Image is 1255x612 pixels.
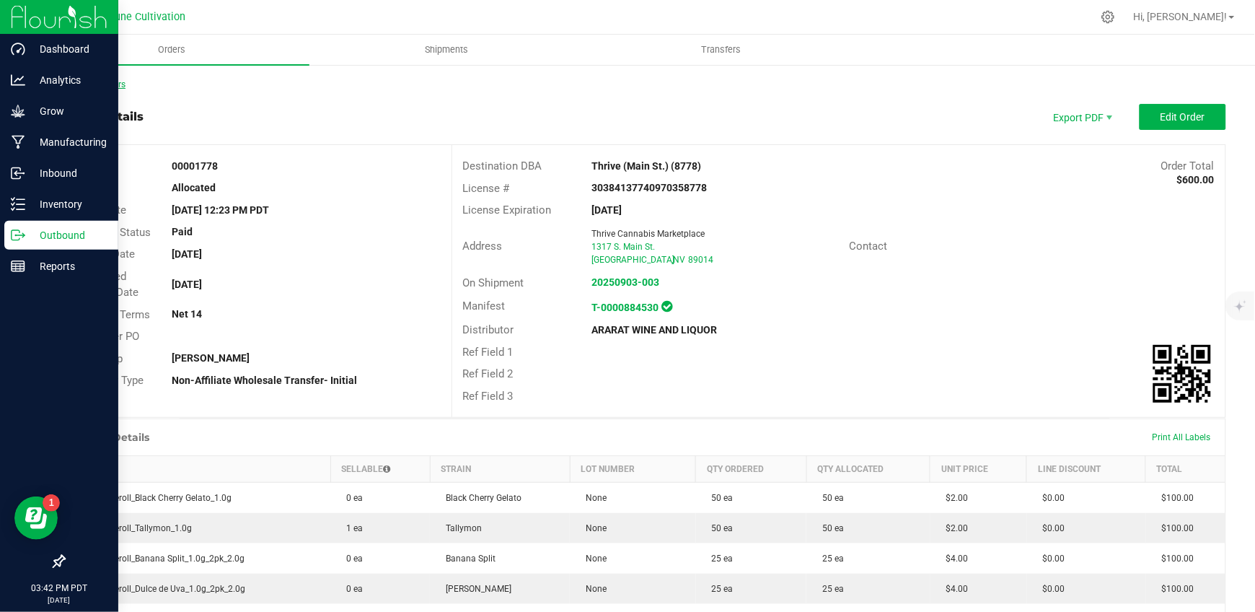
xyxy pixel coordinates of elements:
span: Distributor [463,323,514,336]
iframe: Resource center [14,497,58,540]
span: 1 ea [339,523,363,533]
qrcode: 00001778 [1153,345,1211,403]
p: Reports [25,258,112,275]
span: 89014 [688,255,713,265]
span: Print All Labels [1153,432,1211,442]
span: 50 ea [705,523,734,533]
span: , [671,255,673,265]
span: NV [673,255,685,265]
th: Lot Number [570,456,695,483]
th: Item [65,456,331,483]
span: 0 ea [339,554,363,564]
span: Thrive Cannabis Marketplace [591,229,705,239]
span: $4.00 [939,554,969,564]
th: Strain [430,456,570,483]
p: 03:42 PM PDT [6,582,112,595]
span: 50 ea [705,493,734,503]
strong: 00001778 [172,160,218,172]
span: HUST_Preroll_Dulce de Uva_1.0g_2pk_2.0g [74,584,246,594]
span: [GEOGRAPHIC_DATA] [591,255,674,265]
th: Total [1146,456,1225,483]
a: Shipments [309,35,584,65]
strong: [DATE] [591,204,622,216]
strong: [DATE] [172,248,202,260]
span: Edit Order [1161,111,1205,123]
span: Hi, [PERSON_NAME]! [1134,11,1228,22]
span: Order Total [1161,159,1215,172]
span: 25 ea [815,584,844,594]
strong: Net 14 [172,308,202,320]
span: Orders [138,43,205,56]
p: Analytics [25,71,112,89]
span: $0.00 [1036,493,1065,503]
inline-svg: Dashboard [11,42,25,56]
a: 20250903-003 [591,276,659,288]
strong: [DATE] 12:23 PM PDT [172,204,269,216]
span: $0.00 [1036,523,1065,533]
span: Ref Field 2 [463,367,514,380]
inline-svg: Outbound [11,228,25,242]
span: On Shipment [463,276,524,289]
th: Unit Price [930,456,1027,483]
img: Scan me! [1153,345,1211,403]
th: Line Discount [1027,456,1146,483]
th: Sellable [330,456,430,483]
strong: [PERSON_NAME] [172,352,250,364]
span: 50 ea [815,493,844,503]
span: Ref Field 3 [463,390,514,403]
p: Manufacturing [25,134,112,151]
span: Manifest [463,300,506,312]
strong: Thrive (Main St.) (8778) [591,160,701,172]
div: Manage settings [1099,10,1117,24]
inline-svg: Analytics [11,73,25,87]
span: $2.00 [939,523,969,533]
strong: Allocated [172,182,216,193]
span: $0.00 [1036,584,1065,594]
span: HUST_Preroll_Black Cherry Gelato_1.0g [74,493,232,503]
span: License Expiration [463,204,552,217]
span: 0 ea [339,493,363,503]
span: $0.00 [1036,554,1065,564]
span: License # [463,182,510,195]
p: Dashboard [25,40,112,58]
inline-svg: Reports [11,259,25,274]
p: Inbound [25,165,112,182]
span: Shipments [405,43,488,56]
span: Black Cherry Gelato [439,493,521,503]
a: Orders [35,35,309,65]
button: Edit Order [1140,104,1226,130]
span: $2.00 [939,493,969,503]
span: 25 ea [705,584,734,594]
span: In Sync [661,299,672,314]
span: None [578,584,607,594]
a: T-0000884530 [591,302,659,313]
span: Dune Cultivation [109,11,186,23]
span: Export PDF [1039,104,1125,130]
span: Destination DBA [463,159,542,172]
a: Transfers [584,35,858,65]
span: Banana Split [439,554,496,564]
span: $4.00 [939,584,969,594]
span: 0 ea [339,584,363,594]
span: None [578,493,607,503]
inline-svg: Inbound [11,166,25,180]
span: [PERSON_NAME] [439,584,511,594]
strong: 30384137740970358778 [591,182,707,193]
span: 1317 S. Main St. [591,242,655,252]
inline-svg: Grow [11,104,25,118]
span: $100.00 [1155,493,1194,503]
p: [DATE] [6,595,112,606]
inline-svg: Inventory [11,197,25,211]
span: Transfers [682,43,760,56]
span: Ref Field 1 [463,346,514,359]
span: 25 ea [815,554,844,564]
strong: ARARAT WINE AND LIQUOR [591,324,717,336]
span: $100.00 [1155,554,1194,564]
span: 50 ea [815,523,844,533]
strong: Paid [172,226,193,237]
th: Qty Ordered [696,456,807,483]
inline-svg: Manufacturing [11,135,25,149]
